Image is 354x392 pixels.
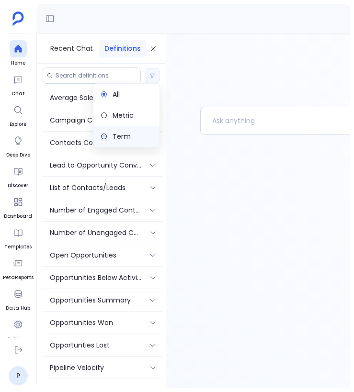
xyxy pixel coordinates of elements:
p: Average Sales Cycle Length [50,92,141,103]
a: Explore [10,101,27,128]
p: Number of Engaged Contacts [50,205,141,215]
div: Opportunties Lost [43,334,162,356]
p: Opportunities Won [50,317,113,328]
div: Pipeline Velocity [43,357,162,379]
div: Lead to Opportunity Conversion Rate [43,154,162,176]
div: Opportunities Won [43,312,162,334]
span: Metric [113,111,134,120]
button: Recent Chat [45,40,99,57]
div: Number of Engaged Contacts [43,199,162,221]
span: Explore [10,121,27,128]
div: Opportunities Summary [43,289,162,311]
span: All [113,90,120,99]
p: Opportunties Lost [50,340,110,350]
p: Contacts Converted to Deals [50,137,141,148]
p: Opportunities Below Activity Threshold [50,272,141,283]
span: PetaReports [3,274,34,281]
span: Home [10,59,27,67]
p: List of Contacts/Leads [50,182,126,193]
span: Dashboard [4,213,32,220]
button: Definitions [99,40,147,57]
span: Templates [4,243,32,251]
a: Deep Dive [6,132,30,159]
a: Data Hub [6,285,30,312]
div: Contacts Converted to Deals [43,132,162,154]
span: Chat [10,90,27,98]
div: Campaign Count per Contact [43,109,162,131]
a: Templates [4,224,32,251]
div: Average Sales Cycle Length [43,87,162,109]
a: PetaReports [3,255,34,281]
a: Discover [8,163,28,190]
div: List of Contacts/Leads [43,177,162,199]
p: Open Opportunities [50,250,116,260]
div: Opportunities Below Activity Threshold [43,267,162,289]
input: Search definitions [56,72,137,79]
a: Home [10,40,27,67]
span: Data Hub [6,304,30,312]
a: Dashboard [4,193,32,220]
a: P [9,366,28,385]
img: petavue logo [12,11,24,26]
span: Settings [7,335,29,343]
p: Opportunities Summary [50,295,131,305]
p: Number of Unengaged Contacts [50,227,141,238]
p: Pipeline Velocity [50,362,104,373]
p: Campaign Count per Contact [50,115,141,125]
span: Deep Dive [6,151,30,159]
a: Settings [7,316,29,343]
a: Chat [10,71,27,98]
span: Discover [8,182,28,190]
p: Lead to Opportunity Conversion Rate [50,160,141,170]
span: Term [113,132,131,141]
div: Number of Unengaged Contacts [43,222,162,244]
div: Open Opportunities [43,244,162,266]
